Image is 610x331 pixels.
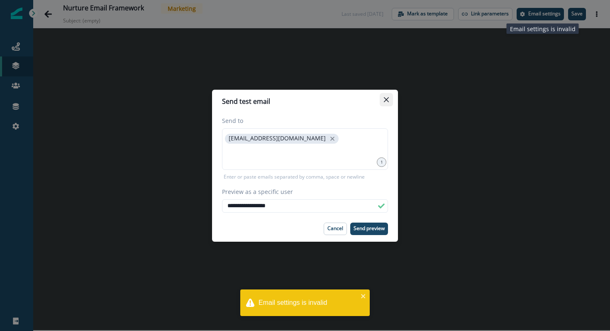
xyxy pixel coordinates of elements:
[222,187,383,196] label: Preview as a specific user
[229,135,326,142] p: [EMAIL_ADDRESS][DOMAIN_NAME]
[222,96,270,106] p: Send test email
[324,223,347,235] button: Cancel
[222,116,383,125] label: Send to
[377,157,386,167] div: 1
[259,298,358,308] div: Email settings is invalid
[327,226,343,231] p: Cancel
[361,293,366,299] button: close
[350,223,388,235] button: Send preview
[380,93,393,106] button: Close
[328,135,337,143] button: close
[354,226,385,231] p: Send preview
[222,173,366,181] p: Enter or paste emails separated by comma, space or newline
